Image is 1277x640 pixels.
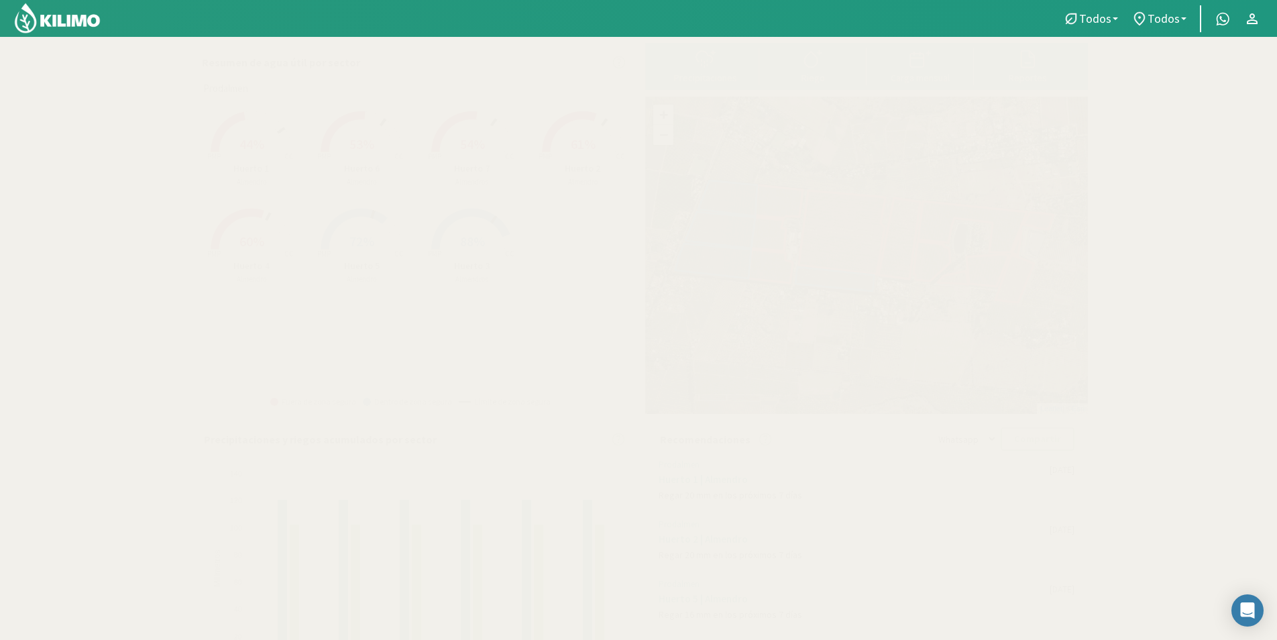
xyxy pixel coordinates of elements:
[239,233,264,250] span: 60%
[659,592,1050,605] div: Huerto 5 | Almendro
[284,152,294,161] tspan: CC
[528,162,638,176] p: Huerto 2
[1037,403,1088,415] div: | ©
[659,473,1050,486] div: Huerto 1 | Almendro
[207,249,221,258] tspan: PMP
[307,176,417,188] p: Almendro
[307,259,417,273] p: Huerto 5
[505,152,514,161] tspan: CC
[239,136,264,152] span: 44%
[1079,11,1111,25] span: Todos
[417,162,527,176] p: Huerto 7
[197,162,307,176] p: Huerto 1
[428,152,441,161] tspan: PMP
[428,249,441,258] tspan: PMP
[460,233,485,250] span: 88%
[652,48,759,83] button: Precipitaciones
[417,176,527,188] p: Almendros
[417,259,527,273] p: Huerto 3
[1050,524,1074,535] div: [DATE]
[395,249,404,258] tspan: CC
[659,609,1050,621] div: Regar 16 mm en los próximos 7 días
[659,519,1050,530] div: Prodalmen
[539,152,552,161] tspan: PMP
[197,259,307,273] p: Huerto 4
[234,551,242,559] text: 80
[1040,405,1062,413] a: Leaflet
[307,162,417,176] p: Huerto 6
[653,105,673,125] a: Zoom in
[459,397,551,407] span: Límite de zona segura
[660,431,751,447] p: Recomendaciones
[505,249,514,258] tspan: CC
[230,524,242,532] text: 100
[207,152,221,161] tspan: PMP
[204,431,437,447] p: Precipitaciones y riegos acumulados por sector
[307,274,417,285] p: Almendro
[317,249,331,258] tspan: PMP
[417,274,527,285] p: Almendros
[1050,464,1074,476] div: [DATE]
[284,249,294,258] tspan: CC
[571,136,596,152] span: 61%
[317,152,331,161] tspan: PMP
[763,73,863,83] div: Riego
[1148,11,1180,25] span: Todos
[1072,405,1085,413] a: Esri
[349,233,374,250] span: 72%
[616,152,625,161] tspan: CC
[659,549,1050,561] div: Regar 20 mm en los próximos 7 días
[230,470,242,478] text: 140
[13,2,101,34] img: Kilimo
[202,54,360,70] p: Resumen de agua útil por sector
[1050,584,1074,595] div: [DATE]
[659,579,1050,590] div: Prodalmen
[528,176,638,188] p: Almendro
[759,48,867,83] button: Riego
[659,533,1050,545] div: Huerto 2 | Almendro
[867,48,974,83] button: Carga mensual
[460,136,485,152] span: 54%
[978,73,1077,83] div: Reportes
[270,397,356,407] span: Fuera de zona segura
[1231,594,1264,627] div: Open Intercom Messenger
[349,136,374,152] span: 53%
[395,152,404,161] tspan: CC
[659,490,1050,501] div: Regar 20 mm en los próximos 7 días
[213,550,222,587] text: Milímetros
[197,176,307,188] p: Almendro
[656,73,755,83] div: Precipitaciones
[197,274,307,285] p: Almendro
[871,73,970,83] div: Carga mensual
[974,48,1081,83] button: Reportes
[234,605,242,613] text: 40
[363,397,452,407] span: Dentro de zona segura
[230,496,242,504] text: 120
[653,125,673,145] a: Zoom out
[234,578,242,586] text: 60
[203,81,248,97] span: Prodalmen
[659,460,1050,470] div: Prodalmen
